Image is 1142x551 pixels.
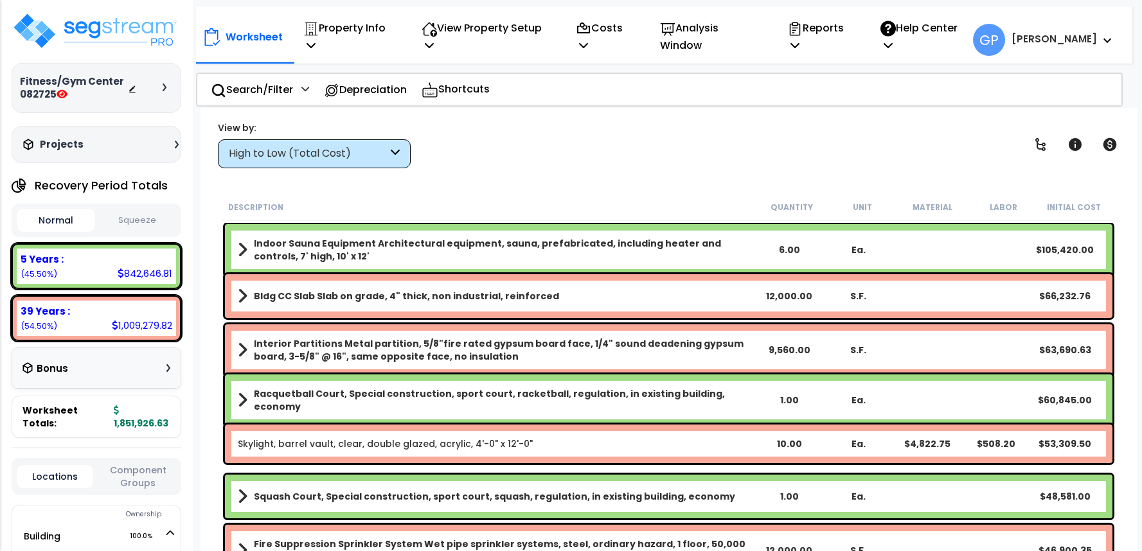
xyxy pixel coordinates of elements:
[37,363,68,374] h3: Bonus
[415,74,497,105] div: Shortcuts
[238,287,755,305] a: Assembly Title
[118,267,172,280] div: 842,646.81
[12,12,179,50] img: logo_pro_r.png
[229,146,388,161] div: High to Low (Total Cost)
[238,387,755,413] a: Assembly Title
[913,202,952,213] small: Material
[112,319,172,332] div: 1,009,279.82
[254,290,559,302] b: Bldg CC Slab Slab on grade, 4" thick, non industrial, reinforced
[20,75,128,101] h3: Fitness/Gym Center 082725
[1047,202,1101,213] small: Initial Cost
[973,24,1005,56] span: GP
[238,437,533,450] a: Individual Item
[324,81,407,98] p: Depreciation
[824,437,893,450] div: Ea.
[211,81,293,98] p: Search/Filter
[1030,290,1099,302] div: $66,232.76
[422,80,490,99] p: Shortcuts
[1030,490,1099,503] div: $48,581.00
[824,394,893,407] div: Ea.
[787,19,853,54] p: Reports
[303,19,394,54] p: Property Info
[254,337,755,363] b: Interior Partitions Metal partition, 5/8"fire rated gypsum board face, 1/4" sound deadening gypsu...
[21,252,64,266] b: 5 Years :
[226,28,283,46] p: Worksheet
[98,209,177,232] button: Squeeze
[17,465,93,488] button: Locations
[22,404,109,430] span: Worksheet Totals:
[853,202,872,213] small: Unit
[824,490,893,503] div: Ea.
[824,243,893,256] div: Ea.
[238,337,755,363] a: Assembly Title
[660,19,759,54] p: Analysis Window
[238,487,755,505] a: Assembly Title
[880,19,966,54] p: Help Center
[17,209,95,232] button: Normal
[754,394,823,407] div: 1.00
[130,529,164,544] span: 100.0%
[254,237,755,263] b: Indoor Sauna Equipment Architectural equipment, sauna, prefabricated, including heater and contro...
[317,74,414,105] div: Depreciation
[990,202,1017,213] small: Labor
[754,290,823,302] div: 12,000.00
[238,237,755,263] a: Assembly Title
[961,437,1030,450] div: $508.20
[254,387,755,413] b: Racquetball Court, Special construction, sport court, racketball, regulation, in existing buildin...
[771,202,813,213] small: Quantity
[40,138,84,151] h3: Projects
[1030,394,1099,407] div: $60,845.00
[100,463,176,490] button: Component Groups
[754,490,823,503] div: 1.00
[754,437,823,450] div: 10.00
[114,404,168,430] b: 1,851,926.63
[38,507,181,522] div: Ownership
[35,179,168,192] h4: Recovery Period Totals
[1030,243,1099,256] div: $105,420.00
[21,304,70,318] b: 39 Years :
[824,290,893,302] div: S.F.
[893,437,961,450] div: $4,822.75
[754,344,823,356] div: 9,560.00
[576,19,632,54] p: Costs
[254,490,735,503] b: Squash Court, Special construction, sport court, squash, regulation, in existing building, economy
[1030,437,1099,450] div: $53,309.50
[218,121,411,134] div: View by:
[1012,32,1097,46] b: [PERSON_NAME]
[21,320,57,331] small: 54.49890960313044%
[824,344,893,356] div: S.F.
[754,243,823,256] div: 6.00
[1030,344,1099,356] div: $63,690.63
[24,530,60,543] a: Building 100.0%
[228,202,283,213] small: Description
[21,268,57,279] small: 45.50109039686956%
[422,19,549,54] p: View Property Setup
